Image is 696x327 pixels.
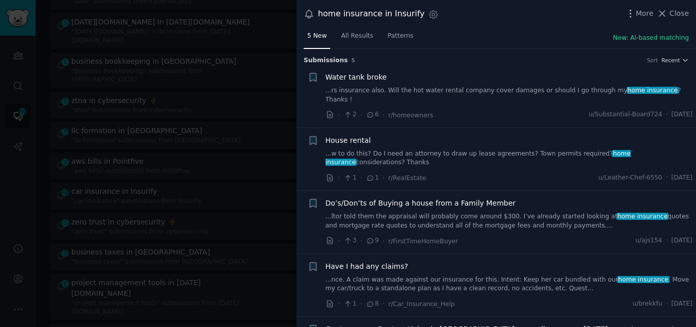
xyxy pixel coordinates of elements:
[635,236,662,245] span: u/ajs154
[613,34,689,43] button: New: AI-based matching
[326,198,516,209] a: Do’s/Don’ts of Buying a house from a Family Member
[666,110,668,119] span: ·
[352,57,355,63] span: 5
[672,110,692,119] span: [DATE]
[666,299,668,309] span: ·
[338,172,340,183] span: ·
[360,236,362,246] span: ·
[343,236,356,245] span: 3
[383,172,385,183] span: ·
[341,32,373,41] span: All Results
[366,236,379,245] span: 9
[388,300,455,308] span: r/Car_Insurance_Help
[326,72,387,83] a: Water tank broke
[672,173,692,183] span: [DATE]
[343,173,356,183] span: 1
[661,57,689,64] button: Recent
[326,135,371,146] a: House rental
[636,8,654,19] span: More
[670,8,689,19] span: Close
[360,110,362,120] span: ·
[672,236,692,245] span: [DATE]
[338,110,340,120] span: ·
[383,110,385,120] span: ·
[617,213,668,220] span: home insurance
[326,261,408,272] a: Have I had any claims?
[625,8,654,19] button: More
[383,298,385,309] span: ·
[388,32,413,41] span: Patterns
[338,236,340,246] span: ·
[343,299,356,309] span: 1
[661,57,680,64] span: Recent
[326,149,693,167] a: ...w to do this? Do I need an attorney to draw up lease agreements? Town permits required?home in...
[366,173,379,183] span: 1
[632,299,662,309] span: u/brekkfu
[657,8,689,19] button: Close
[384,28,417,49] a: Patterns
[307,32,327,41] span: 5 New
[647,57,658,64] div: Sort
[343,110,356,119] span: 2
[366,110,379,119] span: 6
[360,172,362,183] span: ·
[318,8,424,20] div: home insurance in Insurify
[304,56,348,65] span: Submission s
[326,275,693,293] a: ...nce. A claim was made against our insurance for this. Intent: Keep her car bundled with ourhom...
[326,86,693,104] a: ...rs insurance also. Will the hot water rental company cover damages or should I go through myho...
[338,298,340,309] span: ·
[337,28,377,49] a: All Results
[383,236,385,246] span: ·
[672,299,692,309] span: [DATE]
[666,173,668,183] span: ·
[388,174,426,182] span: r/RealEstate
[617,276,669,283] span: home insurance
[326,212,693,230] a: ...ltor told them the appraisal will probably come around $300. I’ve already started looking atho...
[388,238,458,245] span: r/FirstTimeHomeBuyer
[598,173,662,183] span: u/Leather-Chef-6550
[366,299,379,309] span: 8
[666,236,668,245] span: ·
[388,112,433,119] span: r/homeowners
[627,87,679,94] span: home insurance
[304,28,330,49] a: 5 New
[589,110,662,119] span: u/Substantial-Board724
[360,298,362,309] span: ·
